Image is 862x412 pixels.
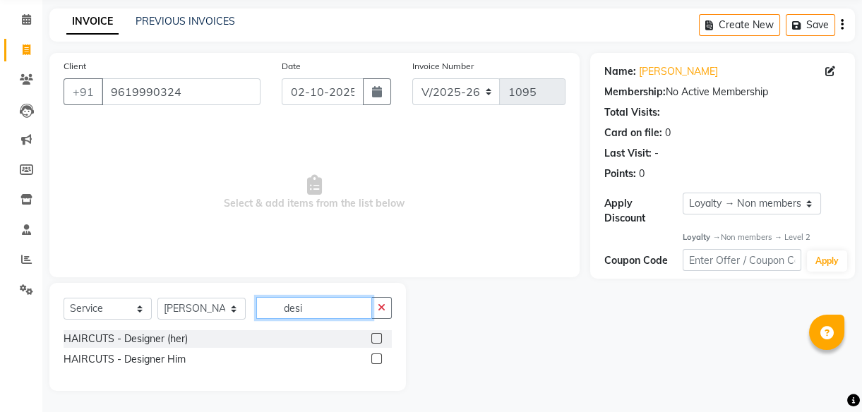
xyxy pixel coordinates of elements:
[665,126,671,140] div: 0
[786,14,835,36] button: Save
[66,9,119,35] a: INVOICE
[604,126,662,140] div: Card on file:
[699,14,780,36] button: Create New
[64,122,565,263] span: Select & add items from the list below
[604,85,841,99] div: No Active Membership
[654,146,659,161] div: -
[604,166,636,181] div: Points:
[683,232,720,242] strong: Loyalty →
[807,250,847,272] button: Apply
[102,78,261,105] input: Search by Name/Mobile/Email/Code
[282,60,301,73] label: Date
[604,253,683,268] div: Coupon Code
[604,64,636,79] div: Name:
[136,15,235,28] a: PREVIOUS INVOICES
[64,352,186,367] div: HAIRCUTS - Designer Him
[64,60,86,73] label: Client
[604,105,660,120] div: Total Visits:
[64,332,188,346] div: HAIRCUTS - Designer (her)
[683,231,841,243] div: Non members → Level 2
[604,85,666,99] div: Membership:
[64,78,103,105] button: +91
[639,64,718,79] a: [PERSON_NAME]
[256,297,372,319] input: Search or Scan
[683,249,801,271] input: Enter Offer / Coupon Code
[412,60,474,73] label: Invoice Number
[604,196,683,226] div: Apply Discount
[604,146,652,161] div: Last Visit:
[639,166,645,181] div: 0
